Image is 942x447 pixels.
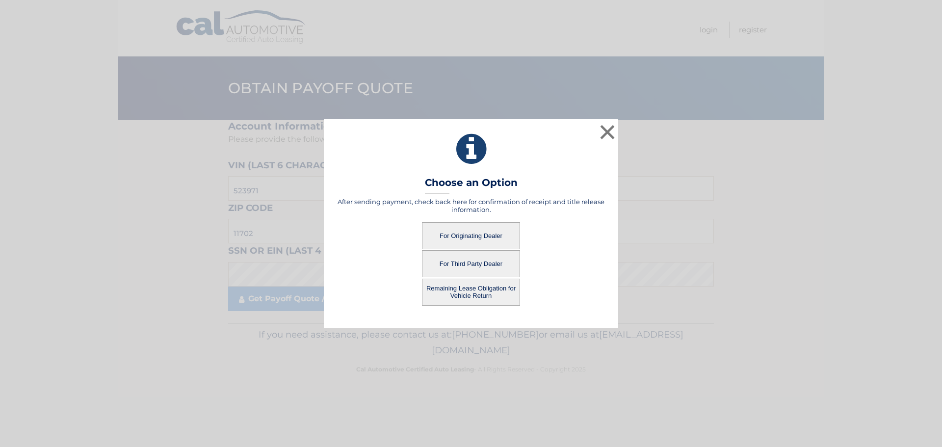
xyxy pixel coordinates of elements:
button: For Originating Dealer [422,222,520,249]
button: For Third Party Dealer [422,250,520,277]
h3: Choose an Option [425,177,518,194]
h5: After sending payment, check back here for confirmation of receipt and title release information. [336,198,606,213]
button: × [598,122,617,142]
button: Remaining Lease Obligation for Vehicle Return [422,279,520,306]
